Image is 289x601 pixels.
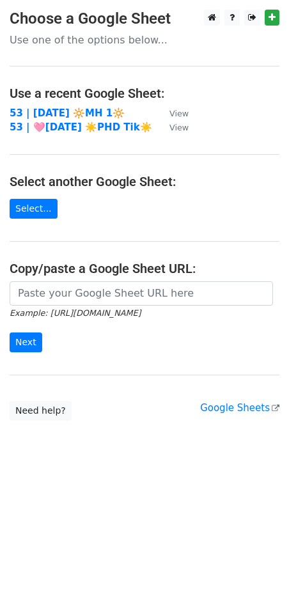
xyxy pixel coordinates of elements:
h4: Copy/paste a Google Sheet URL: [10,261,279,276]
p: Use one of the options below... [10,33,279,47]
small: View [169,109,189,118]
a: View [157,107,189,119]
a: View [157,121,189,133]
h4: Select another Google Sheet: [10,174,279,189]
h3: Choose a Google Sheet [10,10,279,28]
h4: Use a recent Google Sheet: [10,86,279,101]
small: View [169,123,189,132]
input: Next [10,332,42,352]
a: 53 | [DATE] 🔆MH 1🔆 [10,107,125,119]
input: Paste your Google Sheet URL here [10,281,273,306]
a: Google Sheets [200,402,279,414]
a: Select... [10,199,58,219]
a: Need help? [10,401,72,421]
a: 53 | 🩷[DATE] ☀️PHD Tik☀️ [10,121,152,133]
small: Example: [URL][DOMAIN_NAME] [10,308,141,318]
